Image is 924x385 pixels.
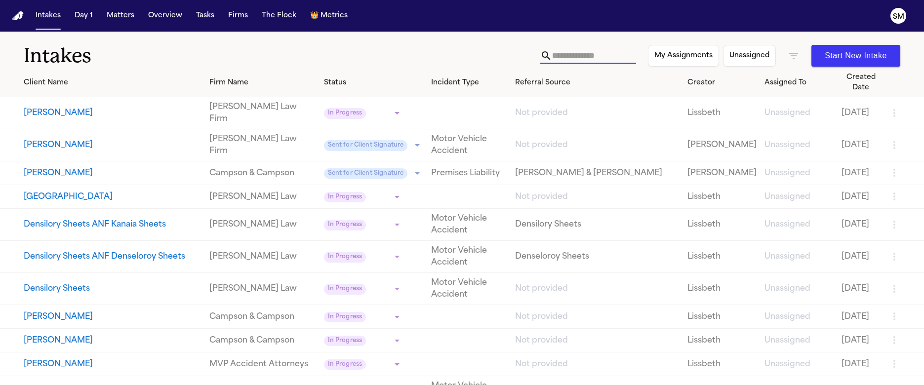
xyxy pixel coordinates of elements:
span: Unassigned [764,141,810,149]
span: In Progress [324,220,366,231]
a: View details for Jennifer Lopez [515,358,680,370]
a: View details for Hailey Galvan [209,167,316,179]
a: View details for Errol Wilson [687,335,757,346]
a: View details for Errol Wilson [515,335,680,346]
a: View details for Stephen Guinta [515,311,680,323]
div: Status [324,77,424,88]
a: View details for Densilory Sheets [764,283,834,295]
a: View details for Densilory Sheets [842,283,881,295]
a: View details for Ivrysh Hill [515,191,680,203]
div: Update intake status [324,138,424,152]
div: Update intake status [324,282,403,296]
a: View details for Lilliana Bernal [764,139,834,151]
span: Unassigned [764,193,810,201]
button: View details for Densilory Sheets ANF Denseloroy Sheets [24,251,201,263]
a: View details for CATHERINE ANDREU [209,101,316,125]
div: Update intake status [324,166,424,180]
a: View details for Errol Wilson [842,335,881,346]
div: Firm Name [209,77,316,88]
span: In Progress [324,336,366,346]
img: Finch Logo [12,11,24,21]
a: View details for Stephen Guinta [764,311,834,323]
a: View details for Jennifer Lopez [687,358,757,370]
a: View details for Ivrysh Hill [209,191,316,203]
span: Not provided [515,193,568,201]
button: View details for Lilliana Bernal [24,139,201,151]
span: Not provided [515,109,568,117]
button: crownMetrics [306,7,352,25]
a: View details for Densilory Sheets ANF Denseloroy Sheets [209,251,316,263]
button: Intakes [32,7,65,25]
a: View details for CATHERINE ANDREU [515,107,680,119]
span: Not provided [515,141,568,149]
div: Update intake status [324,310,403,324]
div: Incident Type [431,77,507,88]
a: View details for Stephen Guinta [687,311,757,323]
a: View details for Densilory Sheets ANF Denseloroy Sheets [842,251,881,263]
a: View details for Hailey Galvan [431,167,507,179]
span: Unassigned [764,221,810,229]
button: View details for Ivrysh Hill [24,191,201,203]
span: In Progress [324,359,366,370]
span: Not provided [515,285,568,293]
a: View details for Stephen Guinta [24,311,201,323]
button: View details for Errol Wilson [24,335,201,346]
a: View details for Densilory Sheets ANF Kanaia Sheets [431,213,507,236]
span: Unassigned [764,285,810,293]
a: View details for Lilliana Bernal [842,139,881,151]
a: Matters [103,7,138,25]
a: View details for CATHERINE ANDREU [842,107,881,119]
button: Overview [144,7,186,25]
span: Unassigned [764,253,810,261]
span: Sent for Client Signature [324,168,408,179]
span: Sent for Client Signature [324,140,408,151]
a: View details for Lilliana Bernal [209,133,316,157]
div: Update intake status [324,357,403,371]
div: Update intake status [324,218,403,231]
a: View details for Densilory Sheets [209,283,316,295]
a: View details for Hailey Galvan [842,167,881,179]
a: View details for Lilliana Bernal [515,139,680,151]
button: Tasks [192,7,218,25]
a: View details for Stephen Guinta [842,311,881,323]
button: Start New Intake [811,45,900,67]
a: View details for Errol Wilson [764,335,834,346]
button: View details for Hailey Galvan [24,167,201,179]
a: View details for Ivrysh Hill [842,191,881,203]
a: View details for Hailey Galvan [764,167,834,179]
span: Unassigned [764,109,810,117]
a: View details for Lilliana Bernal [431,133,507,157]
a: View details for Densilory Sheets ANF Kanaia Sheets [209,219,316,231]
div: Creator [687,77,757,88]
div: Update intake status [324,106,403,120]
a: View details for Densilory Sheets [24,283,201,295]
div: Created Date [842,72,881,93]
button: Unassigned [723,45,776,67]
div: Referral Source [515,77,680,88]
a: View details for Densilory Sheets [515,283,680,295]
button: The Flock [258,7,300,25]
a: Home [12,11,24,21]
a: View details for Stephen Guinta [209,311,316,323]
a: View details for Ivrysh Hill [764,191,834,203]
span: In Progress [324,312,366,323]
div: Client Name [24,77,201,88]
span: Unassigned [764,360,810,368]
span: Unassigned [764,169,810,177]
button: View details for CATHERINE ANDREU [24,107,201,119]
button: Firms [224,7,252,25]
button: My Assignments [648,45,719,67]
a: View details for Jennifer Lopez [764,358,834,370]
